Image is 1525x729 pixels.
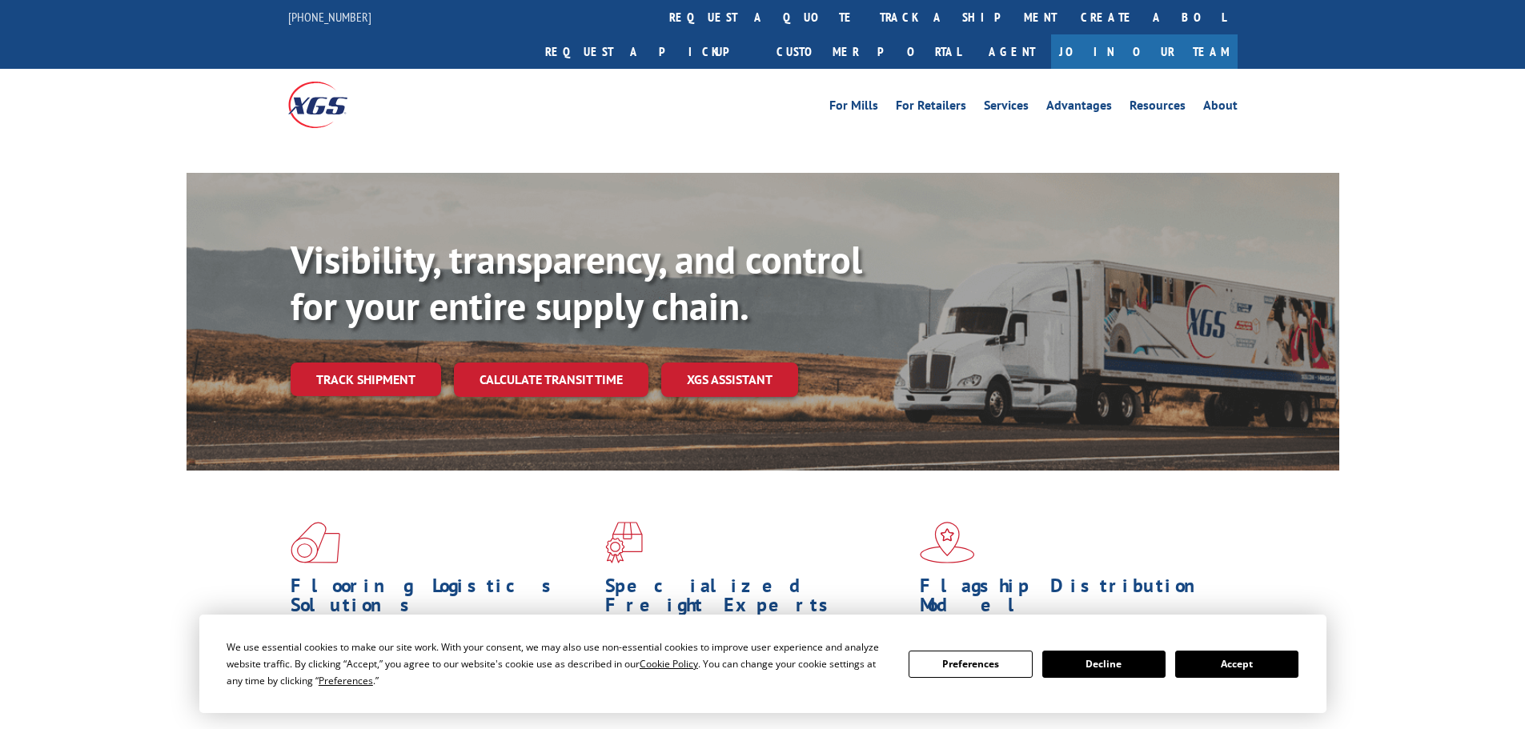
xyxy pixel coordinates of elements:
[640,657,698,671] span: Cookie Policy
[291,576,593,623] h1: Flooring Logistics Solutions
[1042,651,1166,678] button: Decline
[605,576,908,623] h1: Specialized Freight Experts
[319,674,373,687] span: Preferences
[920,522,975,563] img: xgs-icon-flagship-distribution-model-red
[896,99,966,117] a: For Retailers
[454,362,648,397] a: Calculate transit time
[227,639,889,689] div: We use essential cookies to make our site work. With your consent, we may also use non-essential ...
[291,522,340,563] img: xgs-icon-total-supply-chain-intelligence-red
[920,576,1222,623] h1: Flagship Distribution Model
[765,34,973,69] a: Customer Portal
[829,99,878,117] a: For Mills
[1203,99,1238,117] a: About
[973,34,1051,69] a: Agent
[291,362,441,396] a: Track shipment
[984,99,1029,117] a: Services
[1046,99,1112,117] a: Advantages
[661,362,798,397] a: XGS ASSISTANT
[291,234,862,330] b: Visibility, transparency, and control for your entire supply chain.
[909,651,1032,678] button: Preferences
[1130,99,1186,117] a: Resources
[199,615,1326,713] div: Cookie Consent Prompt
[533,34,765,69] a: Request a pickup
[1175,651,1298,678] button: Accept
[288,9,371,25] a: [PHONE_NUMBER]
[605,522,643,563] img: xgs-icon-focused-on-flooring-red
[1051,34,1238,69] a: Join Our Team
